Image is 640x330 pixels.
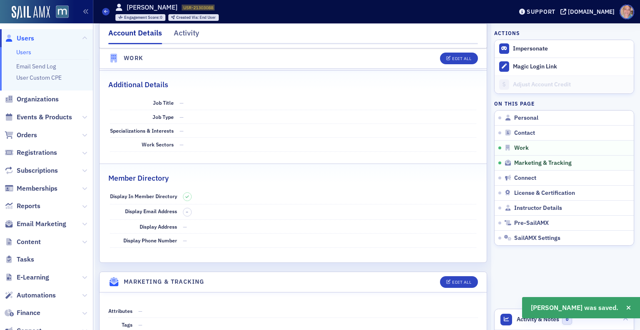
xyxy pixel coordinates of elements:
span: Job Title [153,99,174,106]
span: [PERSON_NAME] was saved. [531,303,618,313]
span: Events & Products [17,113,72,122]
span: 0 [562,314,572,325]
span: Personal [514,114,538,122]
h4: On this page [494,100,634,107]
a: Registrations [5,148,57,157]
span: — [183,223,187,230]
a: Email Send Log [16,63,56,70]
a: User Custom CPE [16,74,62,81]
h4: Actions [494,29,520,37]
h1: [PERSON_NAME] [127,3,177,12]
img: SailAMX [12,6,50,19]
span: — [138,307,142,314]
div: Support [527,8,555,15]
span: Specializations & Interests [110,127,174,134]
span: Attributes [108,307,132,314]
span: — [180,141,184,148]
span: Display Address [140,223,177,230]
a: Users [5,34,34,43]
span: Memberships [17,184,57,193]
span: License & Certification [514,189,575,197]
h4: Marketing & Tracking [124,277,205,286]
span: Marketing & Tracking [514,159,572,167]
span: Contact [514,129,535,137]
div: Edit All [452,280,471,285]
span: Organizations [17,95,59,104]
span: — [138,321,142,328]
a: Finance [5,308,40,317]
span: Content [17,237,41,247]
span: — [183,237,187,244]
button: [DOMAIN_NAME] [560,9,617,15]
span: Registrations [17,148,57,157]
span: Automations [17,291,56,300]
span: Users [17,34,34,43]
span: Profile [620,5,634,19]
button: Impersonate [513,45,548,53]
span: USR-21303088 [183,5,213,10]
span: Display Email Address [125,208,177,214]
span: Activity & Notes [517,315,559,324]
span: Finance [17,308,40,317]
span: Reports [17,202,40,211]
span: — [180,113,184,120]
a: Adjust Account Credit [495,76,634,93]
div: [DOMAIN_NAME] [568,8,615,15]
div: Edit All [452,56,471,61]
a: Automations [5,291,56,300]
div: Activity [174,28,199,43]
span: — [180,99,184,106]
span: SailAMX Settings [514,234,560,242]
div: End User [176,15,216,20]
img: SailAMX [56,5,69,18]
span: – [186,209,188,215]
span: Work [514,144,529,152]
a: Email Marketing [5,219,66,229]
button: Magic Login Link [495,58,634,76]
button: Edit All [440,53,477,64]
div: Magic Login Link [513,63,630,71]
span: Job Type [152,113,174,120]
a: Subscriptions [5,166,58,175]
div: 0 [124,15,163,20]
a: E-Learning [5,273,49,282]
span: E-Learning [17,273,49,282]
a: Events & Products [5,113,72,122]
span: Tasks [17,255,34,264]
h2: Additional Details [108,79,168,90]
a: Organizations [5,95,59,104]
a: Orders [5,131,37,140]
div: Created Via: End User [168,14,219,21]
span: Orders [17,131,37,140]
span: Subscriptions [17,166,58,175]
a: Users [16,48,31,56]
span: Instructor Details [514,204,562,212]
span: Display In Member Directory [110,193,177,199]
span: Email Marketing [17,219,66,229]
span: Tags [122,321,132,328]
a: View Homepage [50,5,69,20]
h2: Member Directory [108,173,169,184]
a: Memberships [5,184,57,193]
span: Display Phone Number [123,237,177,244]
span: Work Sectors [142,141,174,148]
span: Engagement Score : [124,15,160,20]
span: — [180,127,184,134]
a: Content [5,237,41,247]
button: Edit All [440,276,477,288]
a: Tasks [5,255,34,264]
a: Reports [5,202,40,211]
h4: Work [124,54,143,63]
div: Account Details [108,28,162,44]
span: Created Via : [176,15,200,20]
span: Connect [514,174,536,182]
div: Engagement Score: 0 [115,14,166,21]
div: Adjust Account Credit [513,81,630,88]
span: Pre-SailAMX [514,219,549,227]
